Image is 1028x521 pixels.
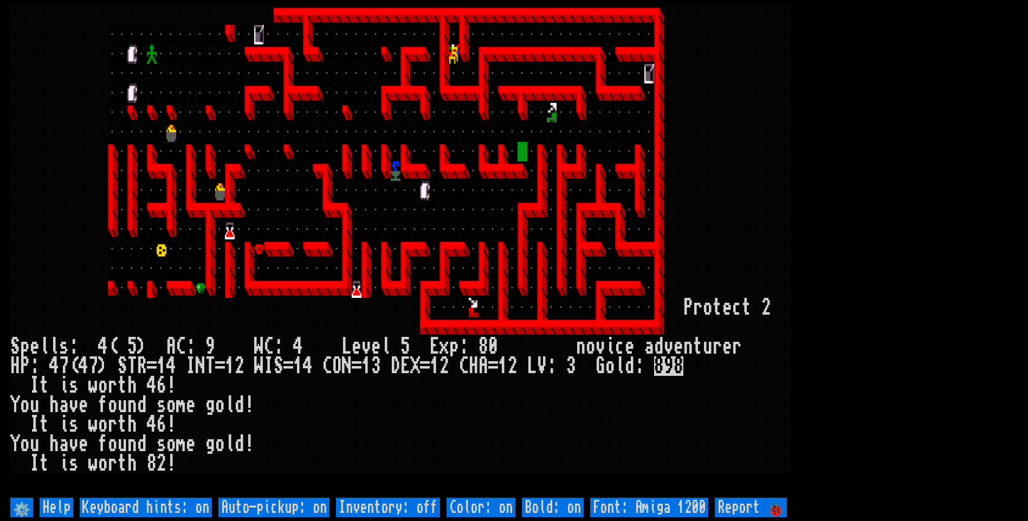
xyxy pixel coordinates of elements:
[664,356,674,376] mark: 9
[547,356,557,376] div: :
[264,356,274,376] div: I
[59,376,69,395] div: i
[225,395,235,415] div: l
[69,337,79,356] div: :
[40,376,49,395] div: t
[49,356,59,376] div: 4
[586,337,596,356] div: o
[137,434,147,454] div: d
[157,356,166,376] div: 1
[166,337,176,356] div: A
[225,356,235,376] div: 1
[137,337,147,356] div: )
[381,337,391,356] div: l
[49,337,59,356] div: l
[69,454,79,473] div: s
[391,356,400,376] div: D
[30,415,40,434] div: I
[79,434,88,454] div: e
[10,337,20,356] div: S
[88,454,98,473] div: w
[147,356,157,376] div: =
[98,454,108,473] div: o
[459,337,469,356] div: :
[157,434,166,454] div: s
[644,337,654,356] div: a
[596,337,605,356] div: v
[127,395,137,415] div: n
[361,356,371,376] div: 1
[479,356,488,376] div: A
[98,434,108,454] div: f
[166,454,176,473] div: !
[20,337,30,356] div: p
[303,356,313,376] div: 4
[20,434,30,454] div: o
[98,337,108,356] div: 4
[166,434,176,454] div: o
[722,337,732,356] div: e
[479,337,488,356] div: 8
[703,298,713,317] div: o
[98,356,108,376] div: )
[447,498,515,517] input: Color: on
[713,337,722,356] div: r
[615,356,625,376] div: l
[80,498,212,517] input: Keyboard hints: on
[205,395,215,415] div: g
[254,356,264,376] div: W
[235,356,244,376] div: 2
[69,415,79,434] div: s
[10,498,33,517] input: ⚙️
[205,337,215,356] div: 9
[49,395,59,415] div: h
[596,356,605,376] div: G
[108,395,118,415] div: o
[98,415,108,434] div: o
[674,337,683,356] div: e
[127,356,137,376] div: T
[459,356,469,376] div: C
[157,454,166,473] div: 2
[79,356,88,376] div: 4
[683,337,693,356] div: n
[196,356,205,376] div: N
[186,337,196,356] div: :
[215,434,225,454] div: o
[537,356,547,376] div: V
[371,356,381,376] div: 3
[205,434,215,454] div: g
[108,434,118,454] div: o
[215,356,225,376] div: =
[59,415,69,434] div: i
[108,415,118,434] div: r
[590,498,708,517] input: Font: Amiga 1200
[166,415,176,434] div: !
[118,395,127,415] div: u
[108,454,118,473] div: r
[439,356,449,376] div: 2
[430,356,439,376] div: 1
[118,454,127,473] div: t
[30,337,40,356] div: e
[420,356,430,376] div: =
[713,298,722,317] div: t
[336,498,440,517] input: Inventory: off
[400,337,410,356] div: 5
[508,356,518,376] div: 2
[147,454,157,473] div: 8
[88,415,98,434] div: w
[274,356,283,376] div: S
[235,395,244,415] div: d
[147,415,157,434] div: 4
[449,337,459,356] div: p
[118,356,127,376] div: S
[371,337,381,356] div: e
[176,337,186,356] div: C
[498,356,508,376] div: 1
[59,434,69,454] div: a
[715,498,787,517] input: Report 🐞
[118,415,127,434] div: t
[30,376,40,395] div: I
[625,356,635,376] div: d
